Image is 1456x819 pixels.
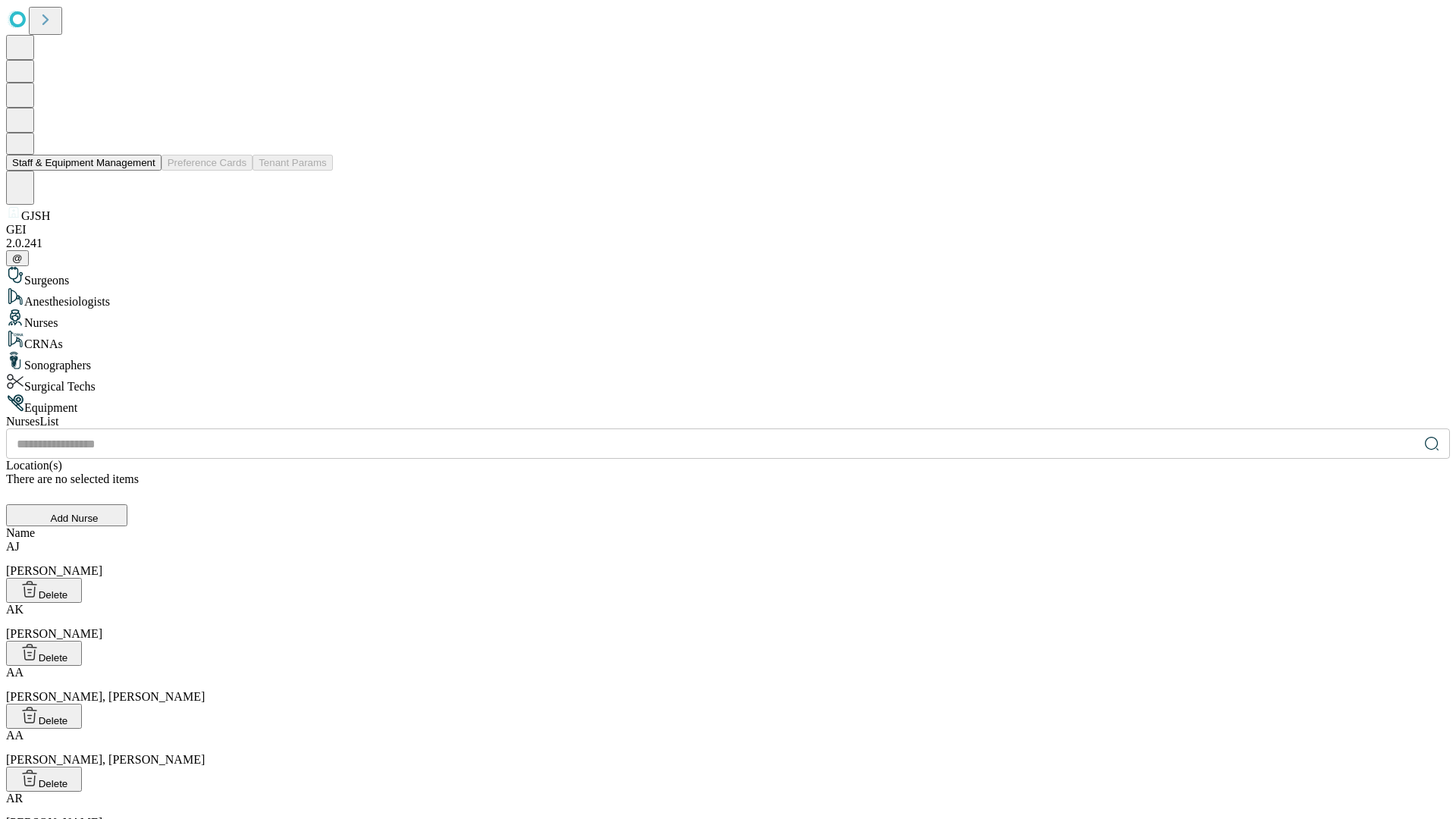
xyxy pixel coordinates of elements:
[6,704,82,729] button: Delete
[6,155,162,171] button: Staff & Equipment Management
[6,330,1450,351] div: CRNAs
[21,209,50,222] span: GJSH
[253,155,333,171] button: Tenant Params
[6,666,1450,704] div: [PERSON_NAME], [PERSON_NAME]
[6,266,1450,287] div: Surgeons
[162,155,253,171] button: Preference Cards
[6,792,23,805] span: AR
[6,641,82,666] button: Delete
[6,459,62,472] span: Location(s)
[6,578,82,603] button: Delete
[6,372,1450,394] div: Surgical Techs
[6,472,1450,486] div: There are no selected items
[6,540,1450,578] div: [PERSON_NAME]
[6,767,82,792] button: Delete
[6,729,1450,767] div: [PERSON_NAME], [PERSON_NAME]
[6,223,1450,237] div: GEI
[6,237,1450,250] div: 2.0.241
[6,504,127,526] button: Add Nurse
[6,603,1450,641] div: [PERSON_NAME]
[6,540,20,553] span: AJ
[6,666,24,679] span: AA
[39,652,68,664] span: Delete
[6,729,24,742] span: AA
[6,287,1450,309] div: Anesthesiologists
[6,351,1450,372] div: Sonographers
[6,415,1450,428] div: Nurses List
[6,250,29,266] button: @
[39,778,68,789] span: Delete
[12,253,23,264] span: @
[6,526,1450,540] div: Name
[6,309,1450,330] div: Nurses
[6,603,24,616] span: AK
[39,715,68,726] span: Delete
[51,513,99,524] span: Add Nurse
[6,394,1450,415] div: Equipment
[39,589,68,601] span: Delete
